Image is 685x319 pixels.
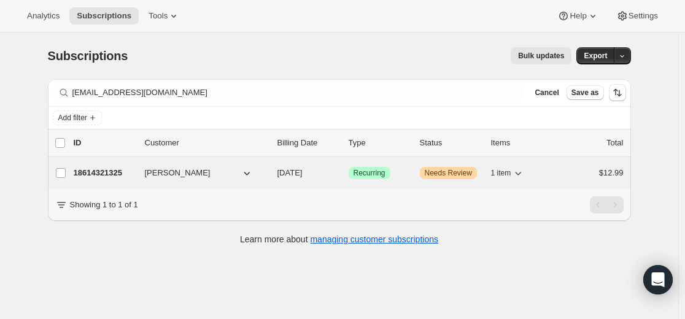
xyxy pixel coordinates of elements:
p: Showing 1 to 1 of 1 [70,199,138,211]
span: Analytics [27,11,60,21]
div: Items [491,137,552,149]
button: Help [550,7,606,25]
input: Filter subscribers [72,84,523,101]
button: Add filter [53,110,102,125]
span: Add filter [58,113,87,123]
button: [PERSON_NAME] [137,163,260,183]
span: Export [584,51,607,61]
button: Sort the results [609,84,626,101]
span: Needs Review [425,168,472,178]
button: Tools [141,7,187,25]
span: Save as [571,88,599,98]
button: Export [576,47,614,64]
span: 1 item [491,168,511,178]
span: [PERSON_NAME] [145,167,211,179]
button: 1 item [491,164,525,182]
div: IDCustomerBilling DateTypeStatusItemsTotal [74,137,624,149]
span: Recurring [354,168,385,178]
button: Subscriptions [69,7,139,25]
div: Open Intercom Messenger [643,265,673,294]
button: Save as [567,85,604,100]
p: Billing Date [277,137,339,149]
button: Cancel [530,85,563,100]
nav: Pagination [590,196,624,213]
div: Type [349,137,410,149]
p: Customer [145,137,268,149]
span: [DATE] [277,168,303,177]
p: Total [606,137,623,149]
span: Subscriptions [77,11,131,21]
span: Settings [629,11,658,21]
span: Help [570,11,586,21]
p: Status [420,137,481,149]
span: Subscriptions [48,49,128,63]
div: 18614321325[PERSON_NAME][DATE]SuccessRecurringWarningNeeds Review1 item$12.99 [74,164,624,182]
button: Analytics [20,7,67,25]
span: $12.99 [599,168,624,177]
button: Settings [609,7,665,25]
span: Cancel [535,88,559,98]
p: 18614321325 [74,167,135,179]
button: Bulk updates [511,47,571,64]
span: Bulk updates [518,51,564,61]
p: Learn more about [240,233,438,245]
span: Tools [149,11,168,21]
p: ID [74,137,135,149]
a: managing customer subscriptions [310,234,438,244]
